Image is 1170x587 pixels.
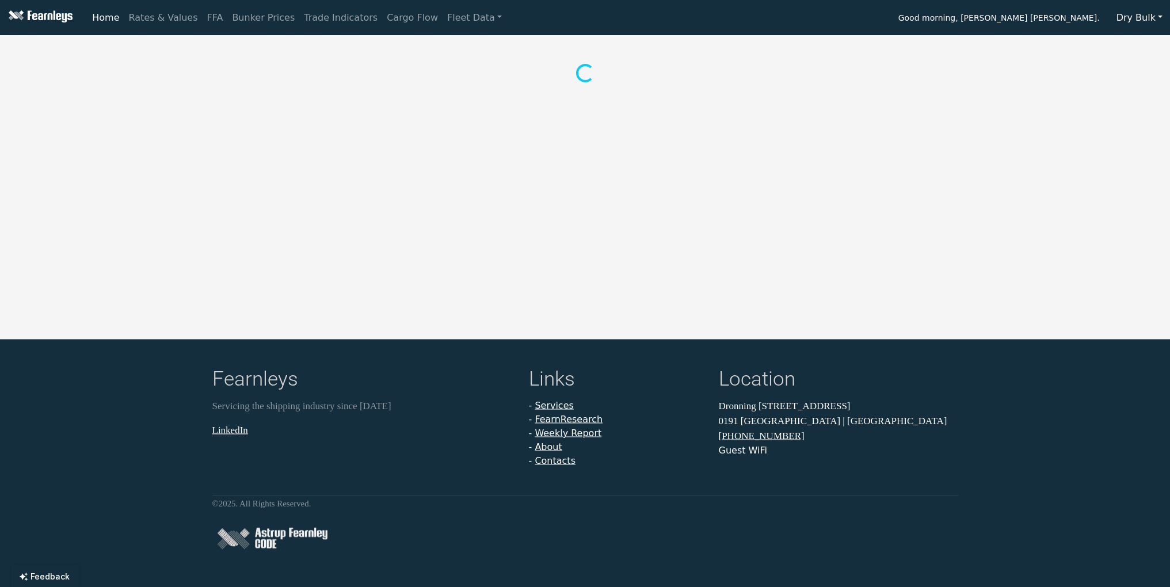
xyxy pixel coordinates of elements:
[529,440,705,454] li: -
[529,426,705,440] li: -
[212,399,515,414] p: Servicing the shipping industry since [DATE]
[87,6,124,29] a: Home
[212,499,311,508] small: © 2025 . All Rights Reserved.
[529,399,705,413] li: -
[535,441,562,452] a: About
[529,413,705,426] li: -
[719,430,805,441] a: [PHONE_NUMBER]
[1109,7,1170,29] button: Dry Bulk
[299,6,382,29] a: Trade Indicators
[227,6,299,29] a: Bunker Prices
[6,10,73,25] img: Fearnleys Logo
[212,424,248,435] a: LinkedIn
[535,400,573,411] a: Services
[124,6,203,29] a: Rates & Values
[719,399,958,414] p: Dronning [STREET_ADDRESS]
[535,414,603,425] a: FearnResearch
[535,428,601,439] a: Weekly Report
[719,413,958,428] p: 0191 [GEOGRAPHIC_DATA] | [GEOGRAPHIC_DATA]
[719,444,767,458] button: Guest WiFi
[898,9,1100,29] span: Good morning, [PERSON_NAME] [PERSON_NAME].
[529,367,705,394] h4: Links
[382,6,443,29] a: Cargo Flow
[443,6,506,29] a: Fleet Data
[212,367,515,394] h4: Fearnleys
[719,367,958,394] h4: Location
[529,454,705,468] li: -
[203,6,228,29] a: FFA
[535,455,576,466] a: Contacts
